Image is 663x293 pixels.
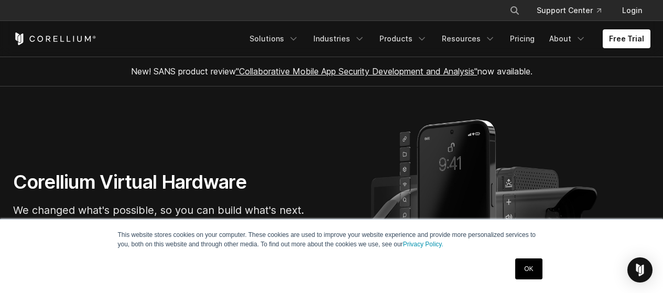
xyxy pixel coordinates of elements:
p: We changed what's possible, so you can build what's next. Virtual devices for iOS, Android, and A... [13,202,328,249]
a: "Collaborative Mobile App Security Development and Analysis" [236,66,477,77]
a: Pricing [504,29,541,48]
a: Resources [436,29,502,48]
a: OK [515,258,542,279]
span: New! SANS product review now available. [131,66,532,77]
a: Privacy Policy. [403,241,443,248]
button: Search [505,1,524,20]
a: Products [373,29,433,48]
a: Corellium Home [13,32,96,45]
a: Login [614,1,650,20]
a: Solutions [243,29,305,48]
a: Free Trial [603,29,650,48]
a: About [543,29,592,48]
a: Industries [307,29,371,48]
div: Navigation Menu [243,29,650,48]
a: Support Center [528,1,610,20]
div: Open Intercom Messenger [627,257,653,283]
p: This website stores cookies on your computer. These cookies are used to improve your website expe... [118,230,546,249]
div: Navigation Menu [497,1,650,20]
h1: Corellium Virtual Hardware [13,170,328,194]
